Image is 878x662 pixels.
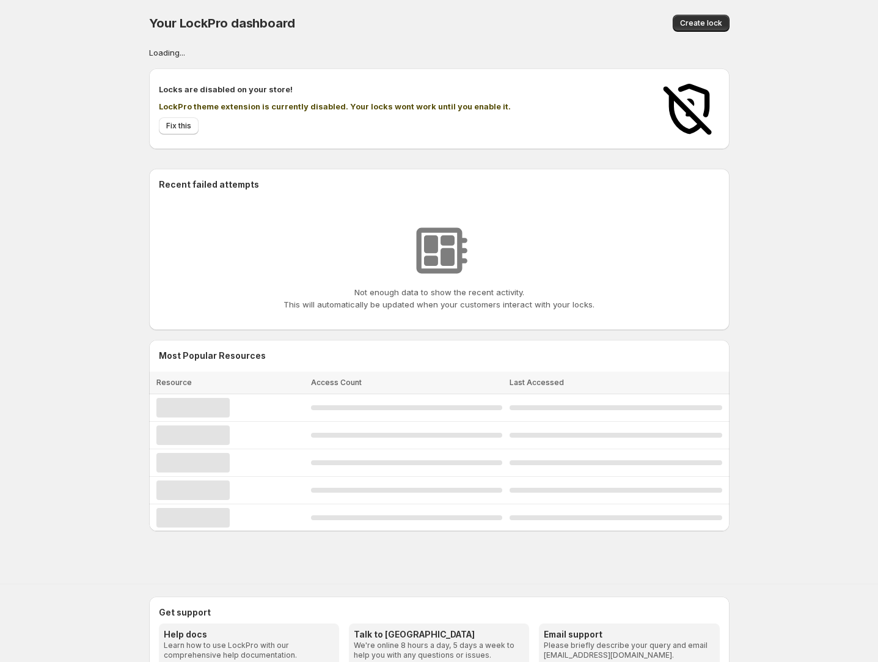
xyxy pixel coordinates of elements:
img: No resources found [409,220,470,281]
span: Access Count [311,378,362,387]
button: Fix this [159,117,199,134]
p: Not enough data to show the recent activity. This will automatically be updated when your custome... [284,286,594,311]
p: LockPro theme extension is currently disabled. Your locks wont work until you enable it. [159,100,646,112]
h3: Email support [544,628,714,641]
h3: Help docs [164,628,334,641]
p: We're online 8 hours a day, 5 days a week to help you with any questions or issues. [354,641,524,660]
h2: Locks are disabled on your store! [159,83,646,95]
h2: Get support [159,606,720,619]
span: Fix this [166,121,191,131]
span: Your LockPro dashboard [149,16,296,31]
span: Resource [156,378,192,387]
div: Loading... [149,46,730,59]
p: Learn how to use LockPro with our comprehensive help documentation. [164,641,334,660]
h2: Recent failed attempts [159,178,259,191]
span: Create lock [680,18,722,28]
p: Please briefly describe your query and email [EMAIL_ADDRESS][DOMAIN_NAME]. [544,641,714,660]
button: Create lock [673,15,730,32]
h2: Most Popular Resources [159,350,720,362]
h3: Talk to [GEOGRAPHIC_DATA] [354,628,524,641]
span: Last Accessed [510,378,564,387]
